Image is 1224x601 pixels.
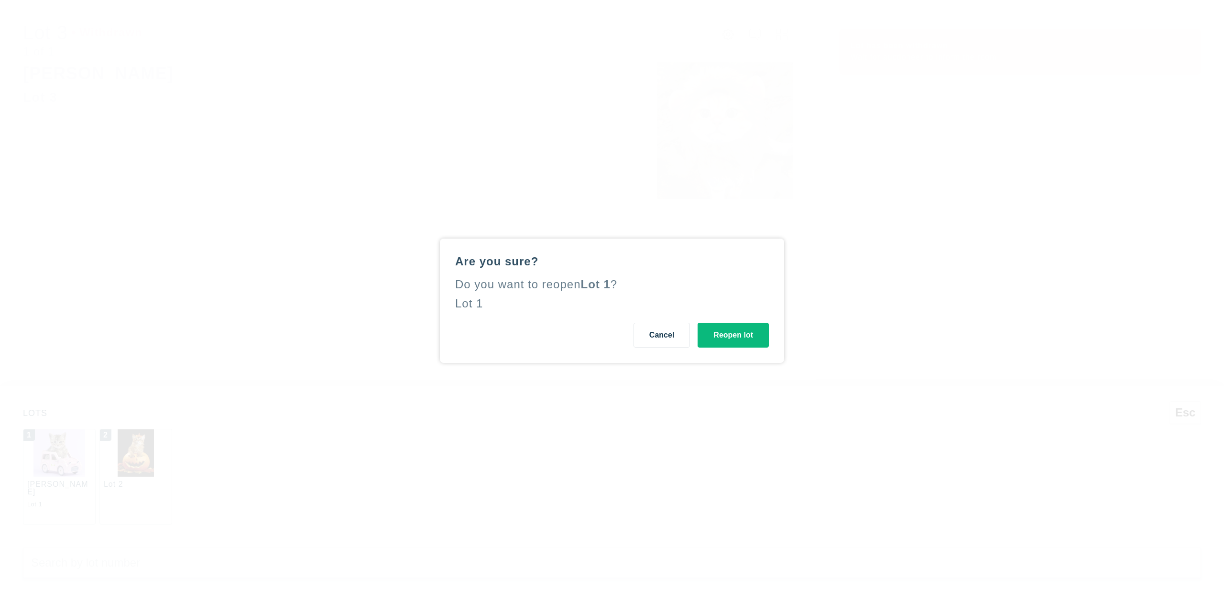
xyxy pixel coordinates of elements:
[455,254,769,269] div: Are you sure?
[634,323,690,348] button: Cancel
[698,323,769,348] button: Reopen lot
[455,277,769,292] div: Do you want to reopen ?
[455,297,483,310] div: Lot 1
[581,278,611,291] span: Lot 1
